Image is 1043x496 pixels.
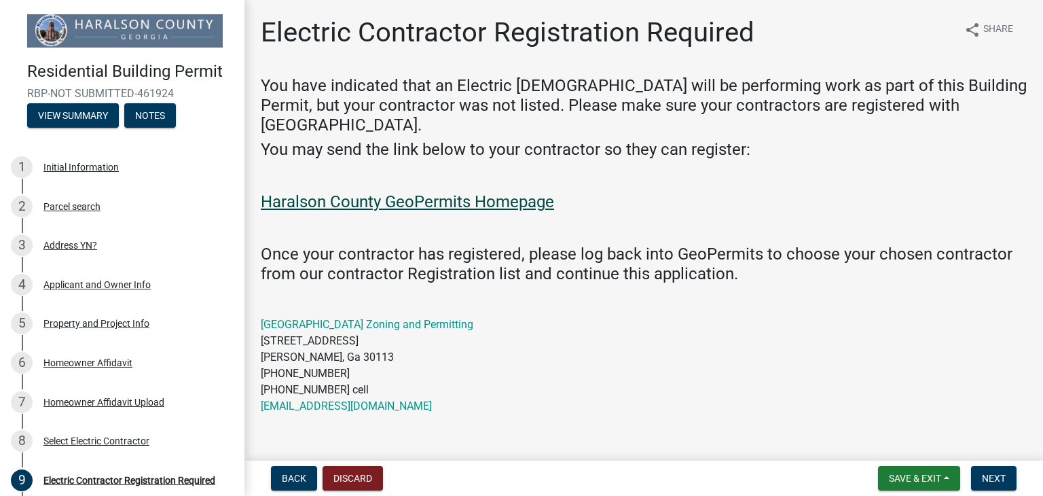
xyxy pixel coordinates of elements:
div: Property and Project Info [43,319,149,328]
div: Address YN? [43,241,97,250]
div: 4 [11,274,33,296]
h4: Once your contractor has registered, please log back into GeoPermits to choose your chosen contra... [261,245,1027,284]
h4: Residential Building Permit [27,62,234,82]
span: Back [282,473,306,484]
div: 2 [11,196,33,217]
div: Initial Information [43,162,119,172]
div: 7 [11,391,33,413]
div: 9 [11,470,33,491]
div: Homeowner Affidavit [43,358,132,368]
div: Homeowner Affidavit Upload [43,397,164,407]
div: 8 [11,430,33,452]
div: Select Electric Contractor [43,436,149,446]
div: 1 [11,156,33,178]
span: Share [983,22,1013,38]
h4: You have indicated that an Electric [DEMOGRAPHIC_DATA] will be performing work as part of this Bu... [261,76,1027,135]
a: Haralson County GeoPermits Homepage [261,192,554,211]
a: [EMAIL_ADDRESS][DOMAIN_NAME] [261,400,432,412]
button: Save & Exit [878,466,960,491]
div: 5 [11,313,33,334]
p: [STREET_ADDRESS] [PERSON_NAME], Ga 30113 [PHONE_NUMBER] [PHONE_NUMBER] cell [261,317,1027,414]
a: [GEOGRAPHIC_DATA] Zoning and Permitting [261,318,473,331]
div: 6 [11,352,33,374]
div: Applicant and Owner Info [43,280,151,289]
button: Back [271,466,317,491]
wm-modal-confirm: Summary [27,111,119,122]
wm-modal-confirm: Notes [124,111,176,122]
button: Next [971,466,1017,491]
h1: Electric Contractor Registration Required [261,16,754,49]
h4: You may send the link below to your contractor so they can register: [261,140,1027,160]
button: shareShare [953,16,1024,43]
div: Electric Contractor Registration Required [43,476,215,485]
span: Next [982,473,1006,484]
button: Discard [323,466,383,491]
img: Haralson County, Georgia [27,14,223,48]
span: Save & Exit [889,473,941,484]
i: share [964,22,981,38]
div: Parcel search [43,202,100,211]
div: 3 [11,234,33,256]
button: Notes [124,103,176,128]
button: View Summary [27,103,119,128]
span: RBP-NOT SUBMITTED-461924 [27,87,217,100]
